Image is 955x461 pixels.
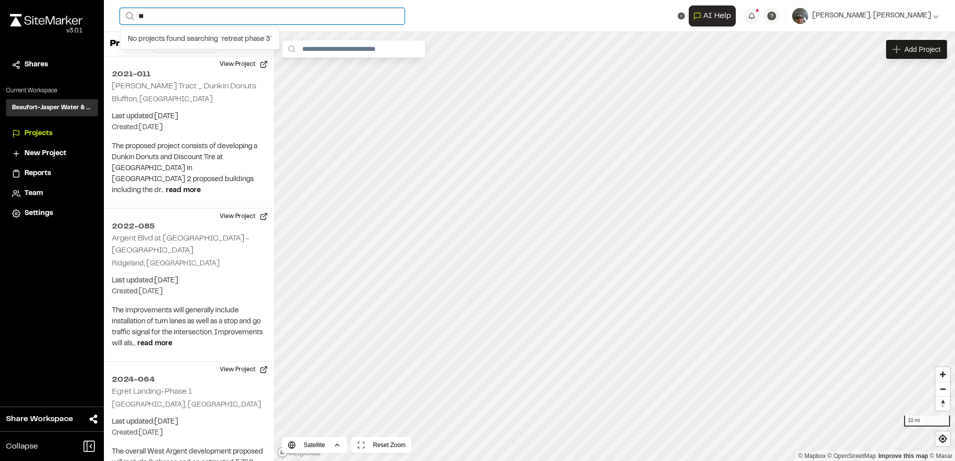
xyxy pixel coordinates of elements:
[112,258,266,269] p: Ridgeland, [GEOGRAPHIC_DATA]
[12,103,92,112] h3: Beaufort-Jasper Water & Sewer Authority
[12,188,92,199] a: Team
[24,128,52,139] span: Projects
[112,275,266,286] p: Last updated: [DATE]
[930,453,953,460] a: Maxar
[678,12,685,19] button: Clear text
[112,141,266,196] p: The proposed project consists of developing a Dunkin Donuts and Discount Tire at [GEOGRAPHIC_DATA...
[214,209,274,225] button: View Project
[112,428,266,439] p: Created: [DATE]
[936,367,950,382] button: Zoom in
[936,382,950,396] button: Zoom out
[110,37,147,51] p: Projects
[12,128,92,139] a: Projects
[24,208,53,219] span: Settings
[798,453,826,460] a: Mapbox
[24,188,43,199] span: Team
[351,437,412,453] button: Reset Zoom
[24,148,66,159] span: New Project
[936,432,950,446] button: Find my location
[137,341,172,347] span: read more
[24,59,48,70] span: Shares
[214,362,274,378] button: View Project
[112,83,256,90] h2: [PERSON_NAME] Tract _ Dunkin Donuts
[274,32,955,461] canvas: Map
[6,413,73,425] span: Share Workspace
[905,44,941,54] span: Add Project
[120,8,138,24] button: Search
[792,8,808,24] img: User
[703,10,731,22] span: AI Help
[689,5,736,26] button: Open AI Assistant
[6,441,38,453] span: Collapse
[828,453,876,460] a: OpenStreetMap
[112,94,266,105] p: Bluffton, [GEOGRAPHIC_DATA]
[936,382,950,396] span: Zoom out
[10,26,82,35] div: Oh geez...please don't...
[112,374,266,386] h2: 2024-064
[6,86,98,95] p: Current Workspace
[120,30,279,49] div: No projects found searching ` retreat phase 3 `
[112,122,266,133] p: Created: [DATE]
[112,388,192,395] h2: Egret Landing-Phase 1
[812,10,931,21] span: [PERSON_NAME]. [PERSON_NAME]
[936,396,950,411] button: Reset bearing to north
[166,188,201,194] span: read more
[282,437,347,453] button: Satellite
[12,208,92,219] a: Settings
[792,8,939,24] button: [PERSON_NAME]. [PERSON_NAME]
[112,305,266,349] p: The improvements will generally include installation of turn lanes as well as a stop and go traff...
[879,453,928,460] a: Map feedback
[277,447,321,458] a: Mapbox logo
[10,14,82,26] img: rebrand.png
[24,168,51,179] span: Reports
[689,5,740,26] div: Open AI Assistant
[936,397,950,411] span: Reset bearing to north
[214,56,274,72] button: View Project
[12,168,92,179] a: Reports
[12,148,92,159] a: New Project
[112,221,266,232] h2: 2022-085
[112,68,266,80] h2: 2021-011
[12,59,92,70] a: Shares
[112,286,266,297] p: Created: [DATE]
[904,416,950,427] div: 10 mi
[112,111,266,122] p: Last updated: [DATE]
[112,417,266,428] p: Last updated: [DATE]
[112,400,266,411] p: [GEOGRAPHIC_DATA], [GEOGRAPHIC_DATA]
[112,235,250,254] h2: Argent Blvd at [GEOGRAPHIC_DATA] - [GEOGRAPHIC_DATA]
